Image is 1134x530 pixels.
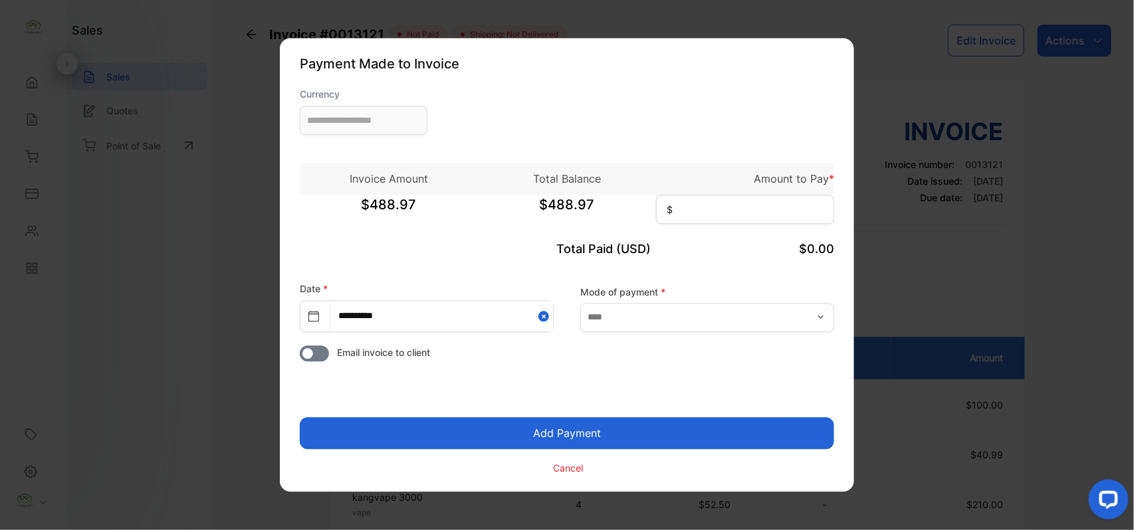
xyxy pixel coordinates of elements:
[799,242,834,256] span: $0.00
[538,302,553,331] button: Close
[337,346,430,360] span: Email invoice to client
[300,54,834,74] p: Payment Made to Invoice
[656,171,834,187] p: Amount to Pay
[580,285,834,299] label: Mode of payment
[300,171,478,187] p: Invoice Amount
[300,418,834,450] button: Add Payment
[667,203,673,217] span: $
[478,171,656,187] p: Total Balance
[478,195,656,228] span: $488.97
[478,240,656,258] p: Total Paid (USD)
[300,195,478,228] span: $488.97
[1078,474,1134,530] iframe: LiveChat chat widget
[300,284,328,295] label: Date
[300,88,427,102] label: Currency
[554,461,584,475] p: Cancel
